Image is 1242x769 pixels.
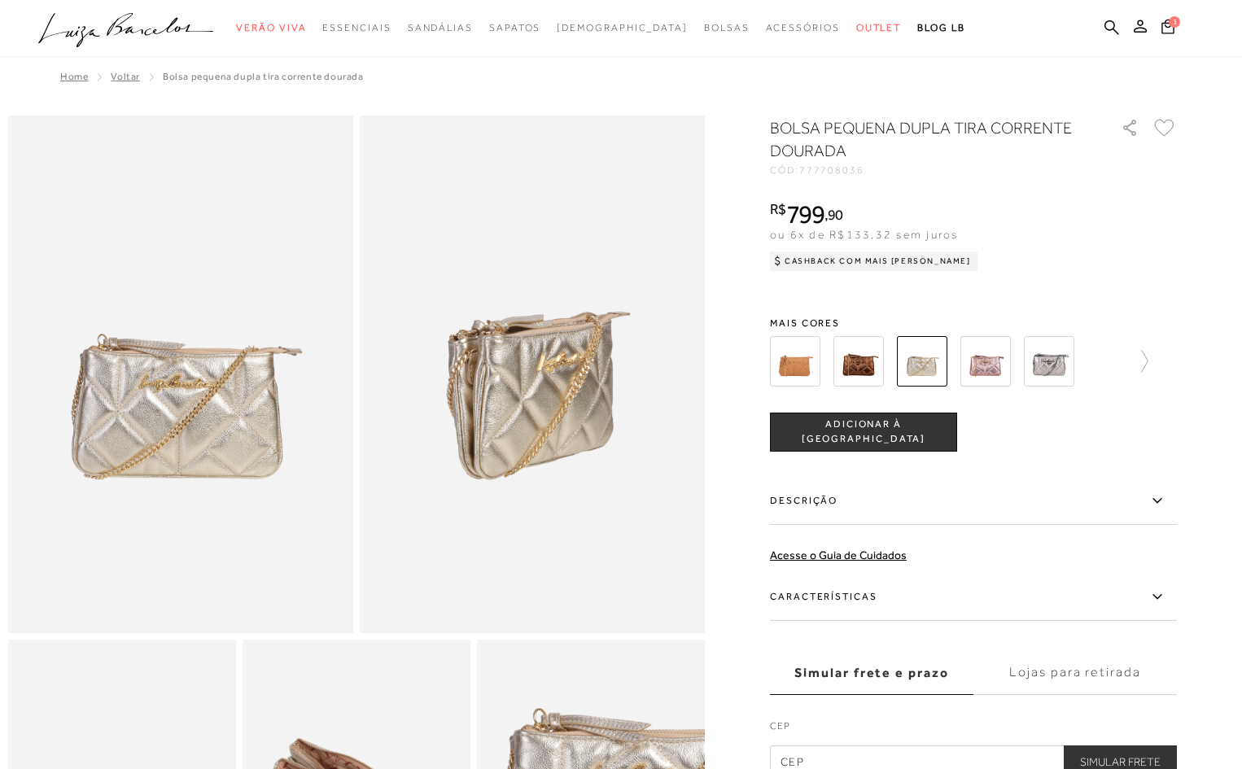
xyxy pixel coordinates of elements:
[236,13,306,43] a: noSubCategoriesText
[973,651,1177,695] label: Lojas para retirada
[770,719,1177,741] label: CEP
[770,548,907,561] a: Acesse o Guia de Cuidados
[917,13,964,43] a: BLOG LB
[856,13,902,43] a: noSubCategoriesText
[360,116,705,633] img: image
[799,164,864,176] span: 777708036
[557,22,688,33] span: [DEMOGRAPHIC_DATA]
[557,13,688,43] a: noSubCategoriesText
[770,413,957,452] button: ADICIONAR À [GEOGRAPHIC_DATA]
[322,22,391,33] span: Essenciais
[704,13,750,43] a: noSubCategoriesText
[770,251,977,271] div: Cashback com Mais [PERSON_NAME]
[828,206,843,223] span: 90
[766,22,840,33] span: Acessórios
[824,208,843,222] i: ,
[1169,16,1180,28] span: 1
[770,202,786,216] i: R$
[856,22,902,33] span: Outlet
[770,651,973,695] label: Simular frete e prazo
[236,22,306,33] span: Verão Viva
[786,199,824,229] span: 799
[770,228,958,241] span: ou 6x de R$133,32 sem juros
[770,318,1177,328] span: Mais cores
[1157,18,1179,40] button: 1
[163,71,364,82] span: Bolsa pequena dupla tira corrente dourada
[60,71,88,82] a: Home
[770,165,1095,175] div: CÓD:
[770,478,1177,525] label: Descrição
[489,13,540,43] a: noSubCategoriesText
[766,13,840,43] a: noSubCategoriesText
[770,574,1177,621] label: Características
[771,417,956,446] span: ADICIONAR À [GEOGRAPHIC_DATA]
[322,13,391,43] a: noSubCategoriesText
[770,116,1075,162] h1: Bolsa pequena dupla tira corrente dourada
[408,22,473,33] span: Sandálias
[917,22,964,33] span: BLOG LB
[897,336,947,387] img: Bolsa pequena dupla tira corrente dourada
[111,71,140,82] a: Voltar
[833,336,884,387] img: Bolsa pequena dupla tira corrente brown
[770,336,820,387] img: BOLSA COM DUPLO COMPARTIMENTO EM COURO CARAMELO COM ALÇA DE CORRENTE PEQUENA
[704,22,750,33] span: Bolsas
[489,22,540,33] span: Sapatos
[960,336,1011,387] img: BOLSA PEQUENA DUPLA TIRA CORRENTE METALIZADA ROSÉ
[1024,336,1074,387] img: Bolsa pequena dupla tira corrente metalizada titânio
[8,116,353,633] img: image
[408,13,473,43] a: noSubCategoriesText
